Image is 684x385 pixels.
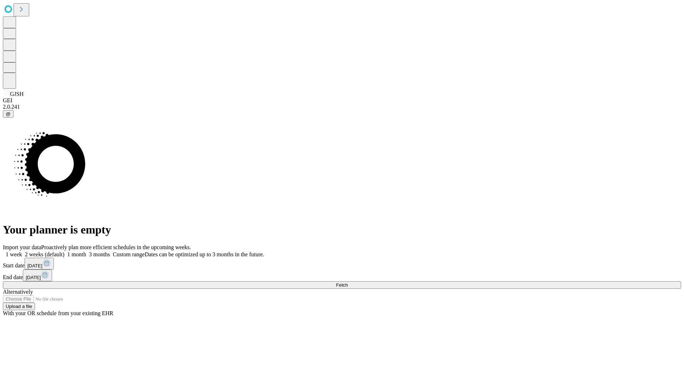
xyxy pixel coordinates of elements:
button: Upload a file [3,303,35,310]
div: End date [3,269,681,281]
span: Import your data [3,244,41,250]
span: 1 month [67,251,86,257]
span: 2 weeks (default) [25,251,64,257]
span: Fetch [336,282,348,288]
button: Fetch [3,281,681,289]
button: [DATE] [23,269,52,281]
span: @ [6,111,11,117]
div: GEI [3,97,681,104]
span: Dates can be optimized up to 3 months in the future. [145,251,264,257]
h1: Your planner is empty [3,223,681,236]
button: [DATE] [25,258,54,269]
span: Proactively plan more efficient schedules in the upcoming weeks. [41,244,191,250]
div: 2.0.241 [3,104,681,110]
button: @ [3,110,14,118]
span: 3 months [89,251,110,257]
span: 1 week [6,251,22,257]
span: Custom range [113,251,145,257]
span: With your OR schedule from your existing EHR [3,310,113,316]
span: Alternatively [3,289,33,295]
div: Start date [3,258,681,269]
span: [DATE] [27,263,42,268]
span: GJSH [10,91,24,97]
span: [DATE] [26,275,41,280]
